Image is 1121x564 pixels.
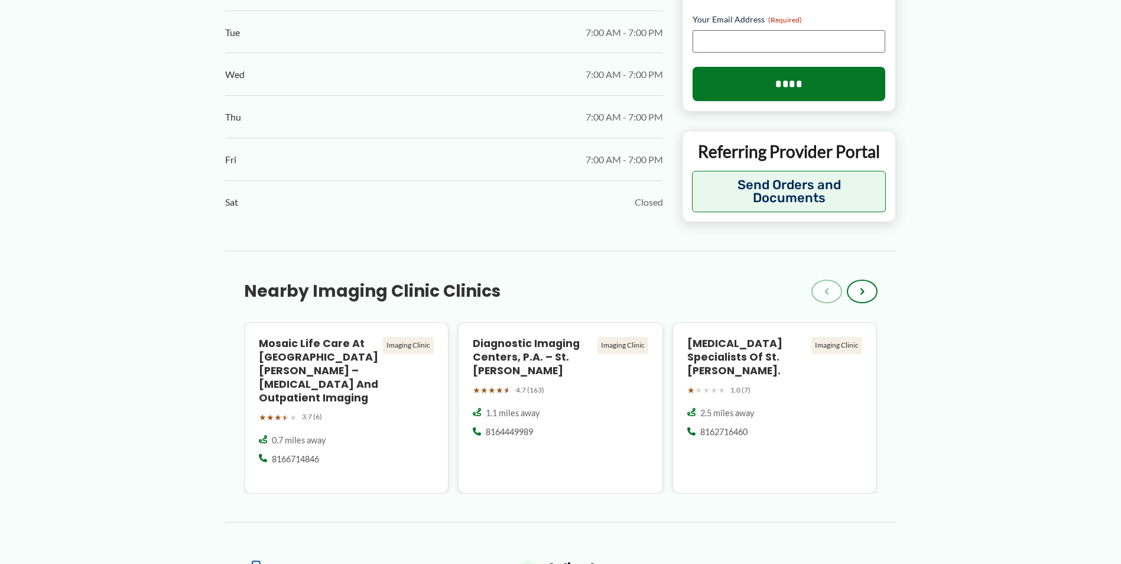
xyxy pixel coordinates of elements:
span: 7:00 AM - 7:00 PM [586,151,663,168]
div: Imaging Clinic [383,337,434,354]
span: Closed [635,193,663,211]
span: ★ [503,383,511,398]
span: ★ [687,383,695,398]
a: Mosaic Life Care at [GEOGRAPHIC_DATA][PERSON_NAME] – [MEDICAL_DATA] and Outpatient Imaging Imagin... [244,322,449,493]
span: Fri [225,151,236,168]
label: Your Email Address [693,14,886,25]
span: ★ [695,383,703,398]
span: ‹ [824,284,829,299]
span: ★ [718,383,726,398]
a: [MEDICAL_DATA] Specialists Of St. [PERSON_NAME]. Imaging Clinic ★★★★★ 1.0 (7) 2.5 miles away 8162... [672,322,878,493]
span: ★ [274,410,282,425]
span: 1.0 (7) [730,384,750,397]
span: ★ [710,383,718,398]
p: Referring Provider Portal [692,141,886,162]
span: ★ [496,383,503,398]
div: Imaging Clinic [597,337,648,354]
span: ★ [267,410,274,425]
h3: Nearby Imaging Clinic Clinics [244,281,501,302]
span: 7:00 AM - 7:00 PM [586,24,663,41]
h4: Mosaic Life Care at [GEOGRAPHIC_DATA][PERSON_NAME] – [MEDICAL_DATA] and Outpatient Imaging [259,337,379,404]
span: Wed [225,66,245,83]
button: Send Orders and Documents [692,171,886,212]
a: Diagnostic Imaging Centers, P.A. – St. [PERSON_NAME] Imaging Clinic ★★★★★ 4.7 (163) 1.1 miles awa... [458,322,663,493]
span: 8164449989 [486,426,533,438]
span: ★ [480,383,488,398]
span: ★ [282,410,290,425]
span: 1.1 miles away [486,407,540,419]
span: Thu [225,108,241,126]
span: ★ [703,383,710,398]
span: Tue [225,24,240,41]
span: 0.7 miles away [272,435,326,446]
span: 4.7 (163) [516,384,544,397]
span: 8162716460 [700,426,748,438]
span: ★ [290,410,297,425]
span: 7:00 AM - 7:00 PM [586,108,663,126]
span: 8166714846 [272,453,319,465]
span: 3.7 (6) [302,410,322,423]
span: › [860,284,865,299]
h4: Diagnostic Imaging Centers, P.A. – St. [PERSON_NAME] [473,337,593,378]
span: Sat [225,193,238,211]
span: 7:00 AM - 7:00 PM [586,66,663,83]
button: ‹ [811,280,842,303]
span: ★ [488,383,496,398]
span: ★ [259,410,267,425]
span: ★ [473,383,480,398]
span: 2.5 miles away [700,407,754,419]
span: (Required) [768,15,802,24]
button: › [847,280,878,303]
h4: [MEDICAL_DATA] Specialists Of St. [PERSON_NAME]. [687,337,807,378]
div: Imaging Clinic [811,337,862,354]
